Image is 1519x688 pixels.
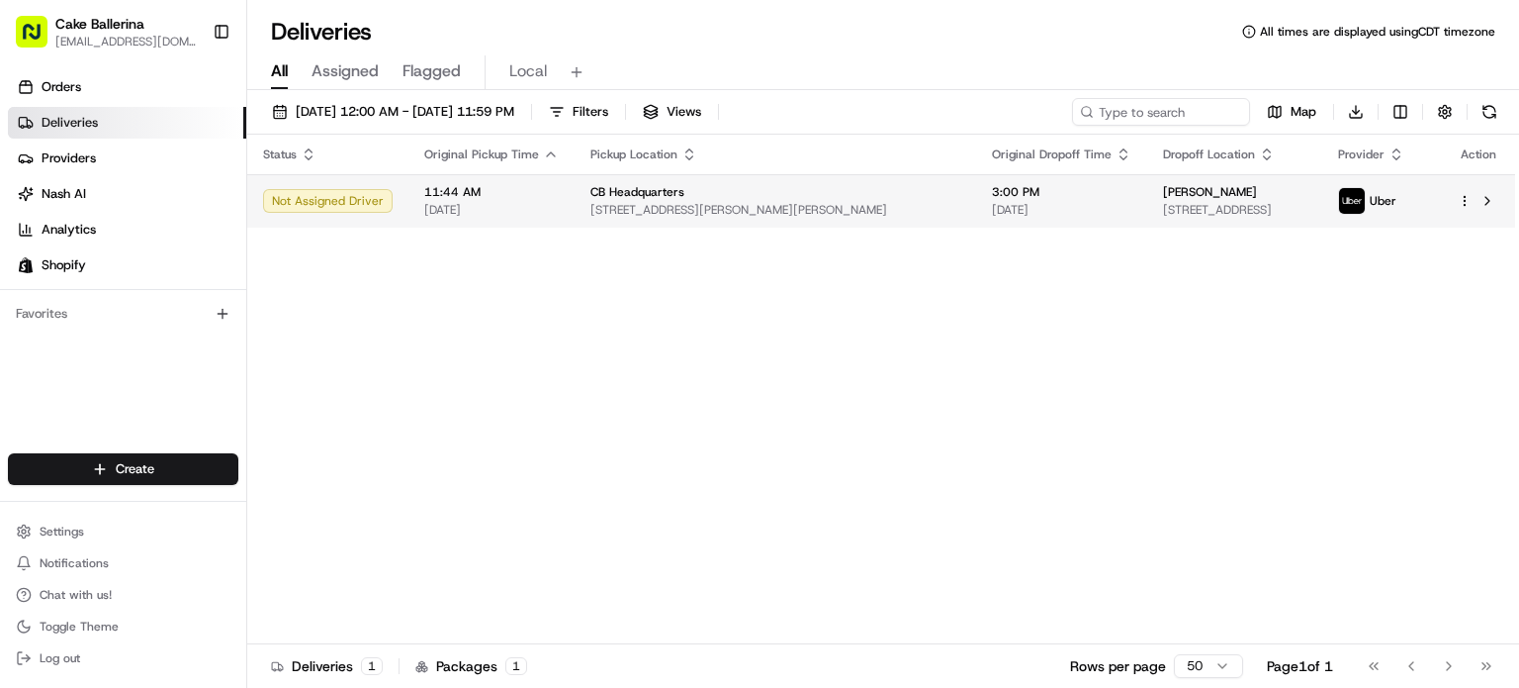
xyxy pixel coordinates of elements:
div: 📗 [20,443,36,459]
a: 💻API Documentation [159,434,325,469]
div: 💻 [167,443,183,459]
img: Masood Aslam [20,341,51,372]
img: 1736555255976-a54dd68f-1ca7-489b-9aae-adbdc363a1c4 [40,360,55,376]
p: Rows per page [1070,656,1166,676]
a: Deliveries [8,107,246,139]
span: Create [116,460,154,478]
span: Filters [573,103,608,121]
span: Dropoff Location [1163,147,1255,162]
button: Views [634,98,710,126]
span: [DATE] [175,359,216,375]
button: Toggle Theme [8,613,238,640]
button: Notifications [8,549,238,577]
div: Past conversations [20,256,133,272]
span: [STREET_ADDRESS] [1163,202,1306,218]
span: [DATE] 12:00 AM - [DATE] 11:59 PM [296,103,514,121]
div: Action [1458,147,1499,162]
div: We're available if you need us! [89,208,272,224]
span: Original Dropoff Time [992,147,1112,162]
span: [DATE] [424,202,559,218]
button: Start new chat [336,194,360,218]
div: 1 [361,657,383,675]
span: [PERSON_NAME] [1163,184,1257,200]
a: Orders [8,71,246,103]
button: Create [8,453,238,485]
img: 9188753566659_6852d8bf1fb38e338040_72.png [42,188,77,224]
span: Providers [42,149,96,167]
span: Orders [42,78,81,96]
button: Chat with us! [8,581,238,609]
div: Page 1 of 1 [1267,656,1333,676]
span: [PERSON_NAME] [61,359,160,375]
a: Providers [8,143,246,174]
button: Refresh [1475,98,1503,126]
span: 3:00 PM [992,184,1131,200]
span: [STREET_ADDRESS][PERSON_NAME][PERSON_NAME] [590,202,960,218]
span: Pylon [197,490,239,505]
span: Log out [40,650,80,666]
span: Original Pickup Time [424,147,539,162]
span: Map [1291,103,1316,121]
span: Chat with us! [40,587,112,603]
a: Nash AI [8,178,246,210]
input: Type to search [1072,98,1250,126]
span: Local [509,59,547,83]
a: Shopify [8,249,246,281]
button: [DATE] 12:00 AM - [DATE] 11:59 PM [263,98,523,126]
button: Settings [8,518,238,545]
div: Packages [415,656,527,676]
p: Welcome 👋 [20,78,360,110]
span: • [164,306,171,322]
span: Uber [1370,193,1396,209]
span: Deliveries [42,114,98,132]
img: uber-new-logo.jpeg [1339,188,1365,214]
img: Shopify logo [18,257,34,273]
span: [PERSON_NAME] [61,306,160,322]
button: Cake Ballerina[EMAIL_ADDRESS][DOMAIN_NAME] [8,8,205,55]
button: Log out [8,644,238,672]
span: Pickup Location [590,147,677,162]
button: Cake Ballerina [55,14,144,34]
a: Analytics [8,214,246,246]
img: Nash [20,19,59,58]
span: Nash AI [42,185,86,203]
span: API Documentation [187,442,317,461]
span: Status [263,147,297,162]
div: Deliveries [271,656,383,676]
div: Favorites [8,298,238,330]
h1: Deliveries [271,16,372,48]
span: Analytics [42,221,96,239]
span: Shopify [42,256,86,274]
span: All [271,59,288,83]
span: Toggle Theme [40,619,119,635]
div: 1 [505,657,527,675]
span: Notifications [40,555,109,571]
a: 📗Knowledge Base [12,434,159,469]
img: 1736555255976-a54dd68f-1ca7-489b-9aae-adbdc363a1c4 [20,188,55,224]
span: Flagged [402,59,461,83]
button: Map [1258,98,1325,126]
span: Settings [40,524,84,540]
button: See all [307,252,360,276]
span: [DATE] [992,202,1131,218]
div: Start new chat [89,188,324,208]
span: [DATE] [175,306,216,322]
a: Powered byPylon [139,489,239,505]
span: CB Headquarters [590,184,684,200]
span: Assigned [312,59,379,83]
span: Provider [1338,147,1385,162]
span: 11:44 AM [424,184,559,200]
span: • [164,359,171,375]
button: [EMAIL_ADDRESS][DOMAIN_NAME] [55,34,197,49]
button: Filters [540,98,617,126]
span: All times are displayed using CDT timezone [1260,24,1495,40]
span: Views [667,103,701,121]
input: Clear [51,127,326,147]
img: Jessica Spence [20,287,51,319]
span: Knowledge Base [40,442,151,461]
